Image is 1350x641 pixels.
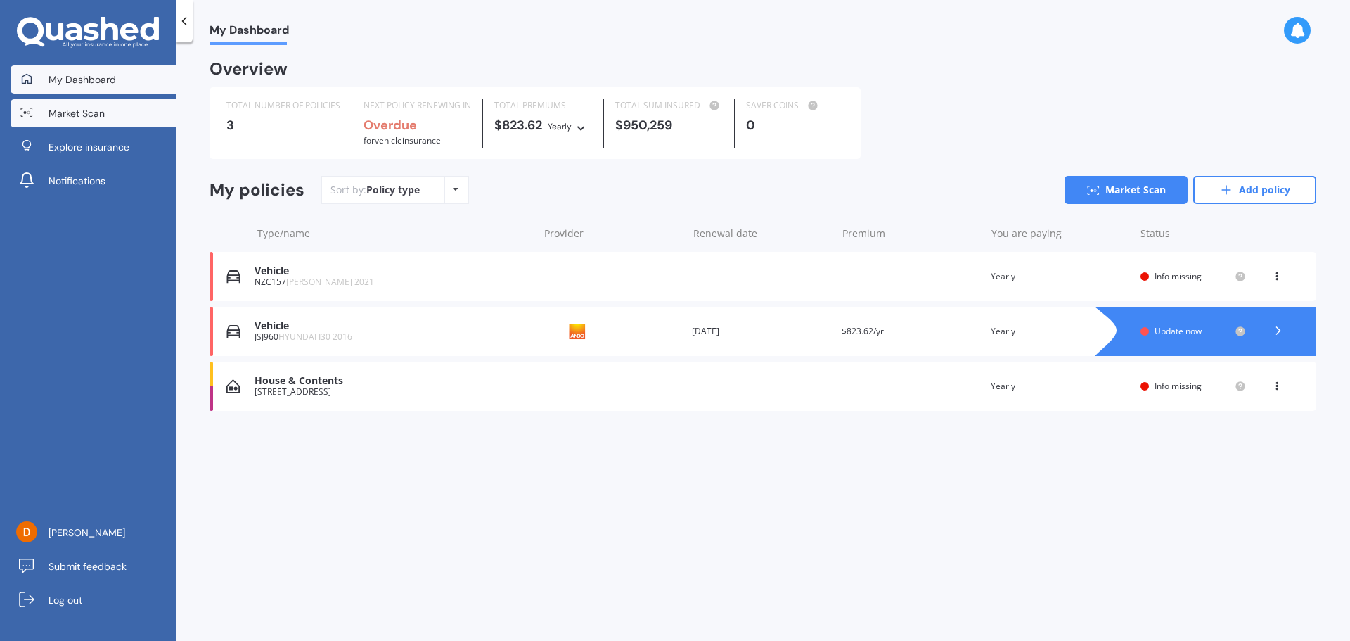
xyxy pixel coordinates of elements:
div: Yearly [991,324,1129,338]
span: [PERSON_NAME] [49,526,125,540]
span: Market Scan [49,106,105,120]
div: Yearly [548,120,572,134]
span: Info missing [1155,270,1202,282]
div: You are paying [991,227,1129,241]
span: [PERSON_NAME] 2021 [286,276,374,288]
a: My Dashboard [11,65,176,94]
div: NEXT POLICY RENEWING IN [364,99,471,113]
img: Ando [542,318,612,345]
div: Policy type [366,183,420,197]
div: My policies [210,180,304,201]
span: Notifications [49,174,105,188]
div: SAVER COINS [746,99,844,113]
div: TOTAL SUM INSURED [615,99,723,113]
span: Log out [49,593,82,607]
img: House & Contents [226,379,240,393]
div: Yearly [991,269,1129,284]
img: ACg8ocLFwq4T9FGs-Nf8h-yp4yDK_OMrZrGZUApX7uGuDt9WpxeaIQ=s96-c [16,521,37,542]
span: Submit feedback [49,559,127,573]
div: [STREET_ADDRESS] [255,387,531,397]
a: Market Scan [1065,176,1188,204]
div: 3 [226,118,340,132]
div: Status [1140,227,1246,241]
div: Vehicle [255,320,531,332]
a: Notifications [11,167,176,195]
div: Overview [210,62,288,76]
a: Explore insurance [11,133,176,161]
div: JSJ960 [255,332,531,342]
div: Renewal date [693,227,831,241]
div: Type/name [257,227,533,241]
div: [DATE] [692,324,830,338]
span: for Vehicle insurance [364,134,441,146]
div: Sort by: [330,183,420,197]
span: My Dashboard [49,72,116,87]
span: My Dashboard [210,23,289,42]
div: TOTAL NUMBER OF POLICIES [226,99,340,113]
a: Add policy [1193,176,1316,204]
a: Submit feedback [11,552,176,580]
a: Log out [11,586,176,614]
img: Vehicle [226,324,240,338]
span: Info missing [1155,380,1202,392]
div: Yearly [991,379,1129,393]
div: Vehicle [255,265,531,277]
div: 0 [746,118,844,132]
div: NZC157 [255,277,531,287]
div: Provider [544,227,682,241]
div: TOTAL PREMIUMS [494,99,592,113]
a: Market Scan [11,99,176,127]
img: Vehicle [226,269,240,284]
span: Explore insurance [49,140,129,154]
div: $823.62 [494,118,592,134]
span: HYUNDAI I30 2016 [278,331,352,343]
span: $823.62/yr [842,325,884,337]
div: $950,259 [615,118,723,132]
span: Update now [1155,325,1202,337]
a: [PERSON_NAME] [11,519,176,547]
b: Overdue [364,117,417,134]
div: House & Contents [255,375,531,387]
div: Premium [842,227,980,241]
